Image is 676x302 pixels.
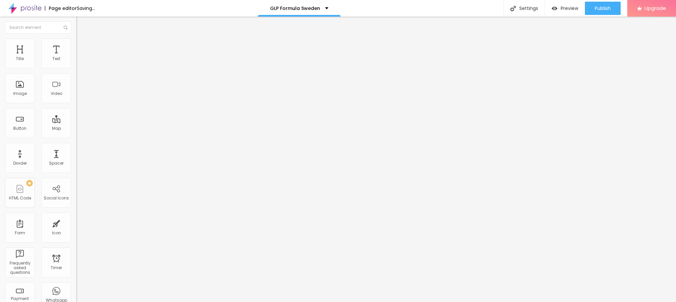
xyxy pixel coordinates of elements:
div: Map [52,126,61,131]
input: Search element [5,22,71,34]
div: Social Icons [44,196,69,200]
button: Publish [585,2,621,15]
p: GLP Formula Sweden [270,6,320,11]
span: Upgrade [645,5,666,11]
div: Button [13,126,27,131]
div: Frequently asked questions [7,261,33,275]
div: Form [15,231,25,235]
span: Preview [561,6,578,11]
div: Title [16,56,24,61]
div: Divider [13,161,27,166]
iframe: Editor [76,17,676,302]
span: Publish [595,6,611,11]
img: view-1.svg [552,6,557,11]
button: Preview [545,2,585,15]
div: Video [51,91,62,96]
div: Timer [51,265,62,270]
div: Image [13,91,27,96]
div: Icon [52,231,61,235]
div: Page editor [45,6,77,11]
img: Icone [510,6,516,11]
div: Text [52,56,60,61]
div: Spacer [49,161,64,166]
img: Icone [64,26,68,30]
div: Saving... [77,6,95,11]
div: HTML Code [9,196,31,200]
